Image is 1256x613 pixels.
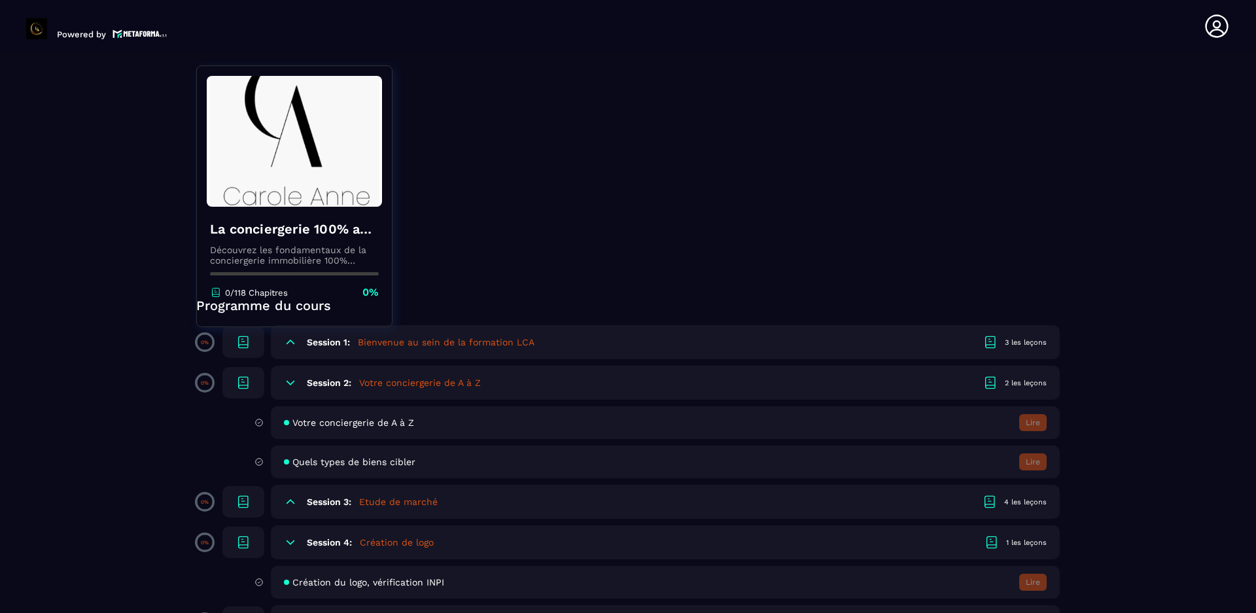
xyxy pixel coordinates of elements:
img: logo [113,28,167,39]
div: 3 les leçons [1005,338,1047,347]
h5: Création de logo [360,536,434,549]
button: Lire [1019,453,1047,470]
button: Lire [1019,574,1047,591]
p: 0% [362,285,379,300]
p: 0% [201,540,209,546]
img: logo-branding [26,18,47,39]
h6: Session 4: [307,537,352,548]
div: 2 les leçons [1005,378,1047,388]
div: 4 les leçons [1004,497,1047,507]
button: Lire [1019,414,1047,431]
span: Quels types de biens cibler [292,457,415,467]
p: 0% [201,380,209,386]
h6: Session 1: [307,337,350,347]
img: banner [207,76,382,207]
h4: La conciergerie 100% automatisée [210,220,379,238]
span: Création du logo, vérification INPI [292,577,444,587]
h6: Session 2: [307,377,351,388]
h6: Session 3: [307,497,351,507]
p: 0/118 Chapitres [225,288,288,298]
p: 0% [201,499,209,505]
p: 0% [201,340,209,345]
h5: Etude de marché [359,495,438,508]
span: Votre conciergerie de A à Z [292,417,414,428]
h5: Bienvenue au sein de la formation LCA [358,336,534,349]
h5: Votre conciergerie de A à Z [359,376,481,389]
p: Powered by [57,29,106,39]
p: Découvrez les fondamentaux de la conciergerie immobilière 100% automatisée. Cette formation est c... [210,245,379,266]
p: Programme du cours [196,296,1060,315]
div: 1 les leçons [1006,538,1047,548]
